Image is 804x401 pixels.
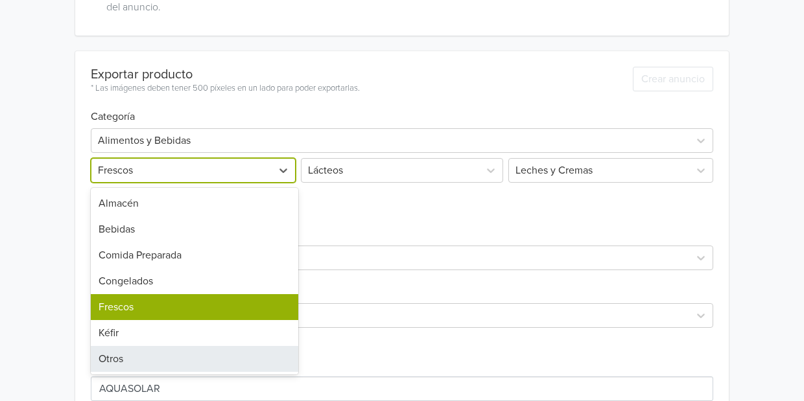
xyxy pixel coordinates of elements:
[91,216,298,242] div: Bebidas
[91,190,298,216] div: Almacén
[91,82,360,95] div: * Las imágenes deben tener 500 píxeles en un lado para poder exportarlas.
[91,212,713,240] h6: Marca
[91,268,298,294] div: Congelados
[91,320,298,346] div: Kéfir
[91,67,360,82] div: Exportar producto
[91,343,713,356] h6: Atributos requeridos
[91,270,713,298] h6: Tipo de listado
[91,294,298,320] div: Frescos
[91,95,713,123] h6: Categoría
[91,242,298,268] div: Comida Preparada
[633,67,713,91] button: Crear anuncio
[91,346,298,372] div: Otros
